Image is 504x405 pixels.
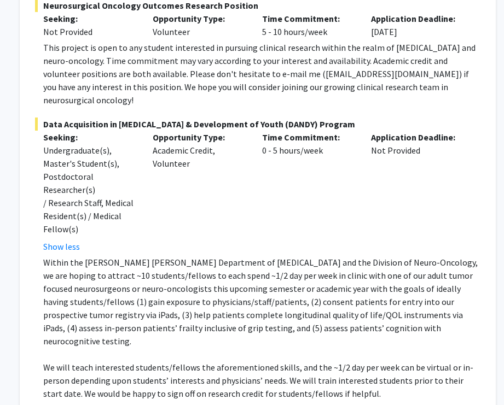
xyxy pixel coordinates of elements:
div: [DATE] [363,12,472,38]
div: Academic Credit, Volunteer [144,131,254,253]
p: Seeking: [43,131,136,144]
p: Application Deadline: [371,12,464,25]
p: Opportunity Type: [153,131,246,144]
span: Data Acquisition in [MEDICAL_DATA] & Development of Youth (DANDY) Program [35,118,480,131]
div: Volunteer [144,12,254,38]
p: Opportunity Type: [153,12,246,25]
p: Seeking: [43,12,136,25]
div: 5 - 10 hours/week [254,12,363,38]
div: Undergraduate(s), Master's Student(s), Postdoctoral Researcher(s) / Research Staff, Medical Resid... [43,144,136,236]
div: Not Provided [363,131,472,253]
div: Not Provided [43,25,136,38]
button: Show less [43,240,80,253]
p: Within the [PERSON_NAME] [PERSON_NAME] Department of [MEDICAL_DATA] and the Division of Neuro-Onc... [43,256,480,348]
iframe: Chat [8,356,47,397]
p: Application Deadline: [371,131,464,144]
div: This project is open to any student interested in pursuing clinical research within the realm of ... [43,41,480,107]
div: 0 - 5 hours/week [254,131,363,253]
p: Time Commitment: [262,12,355,25]
p: We will teach interested students/fellows the aforementioned skills, and the ~1/2 day per week ca... [43,361,480,400]
p: Time Commitment: [262,131,355,144]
